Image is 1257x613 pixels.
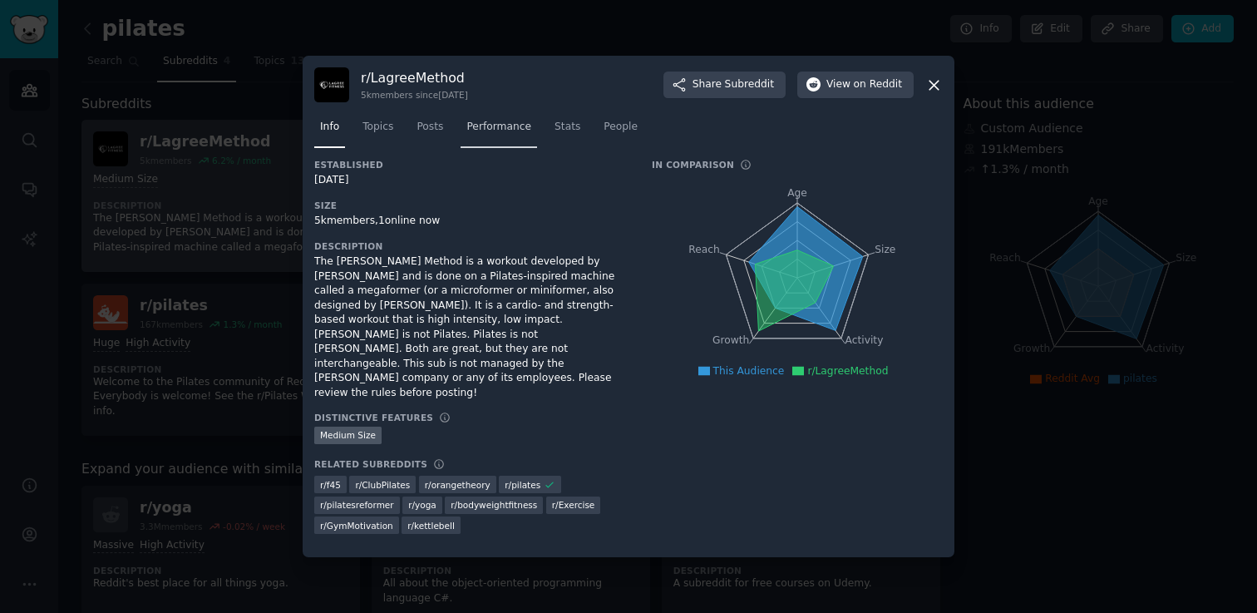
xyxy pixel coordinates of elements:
[797,72,914,98] button: Viewon Reddit
[361,89,468,101] div: 5k members since [DATE]
[408,499,436,511] span: r/ yoga
[807,365,888,377] span: r/LagreeMethod
[451,499,537,511] span: r/ bodyweightfitness
[314,114,345,148] a: Info
[552,499,595,511] span: r/ Exercise
[320,120,339,135] span: Info
[362,120,393,135] span: Topics
[361,69,468,87] h3: r/ LagreeMethod
[652,159,734,171] h3: In Comparison
[826,77,902,92] span: View
[314,67,349,102] img: LagreeMethod
[787,187,807,199] tspan: Age
[854,77,902,92] span: on Reddit
[320,479,341,491] span: r/ f45
[314,159,628,171] h3: Established
[598,114,643,148] a: People
[663,72,786,98] button: ShareSubreddit
[417,120,443,135] span: Posts
[688,244,720,255] tspan: Reach
[355,479,410,491] span: r/ ClubPilates
[845,334,884,346] tspan: Activity
[555,120,580,135] span: Stats
[314,173,628,188] div: [DATE]
[604,120,638,135] span: People
[549,114,586,148] a: Stats
[466,120,531,135] span: Performance
[320,520,393,531] span: r/ GymMotivation
[461,114,537,148] a: Performance
[713,365,785,377] span: This Audience
[712,334,749,346] tspan: Growth
[357,114,399,148] a: Topics
[875,244,895,255] tspan: Size
[314,427,382,444] div: Medium Size
[314,214,628,229] div: 5k members, 1 online now
[314,255,628,400] div: The [PERSON_NAME] Method is a workout developed by [PERSON_NAME] and is done on a Pilates-inspire...
[693,77,774,92] span: Share
[411,114,449,148] a: Posts
[505,479,540,491] span: r/ pilates
[320,499,394,511] span: r/ pilatesreformer
[314,240,628,252] h3: Description
[425,479,490,491] span: r/ orangetheory
[314,458,427,470] h3: Related Subreddits
[407,520,455,531] span: r/ kettlebell
[314,412,433,423] h3: Distinctive Features
[314,200,628,211] h3: Size
[725,77,774,92] span: Subreddit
